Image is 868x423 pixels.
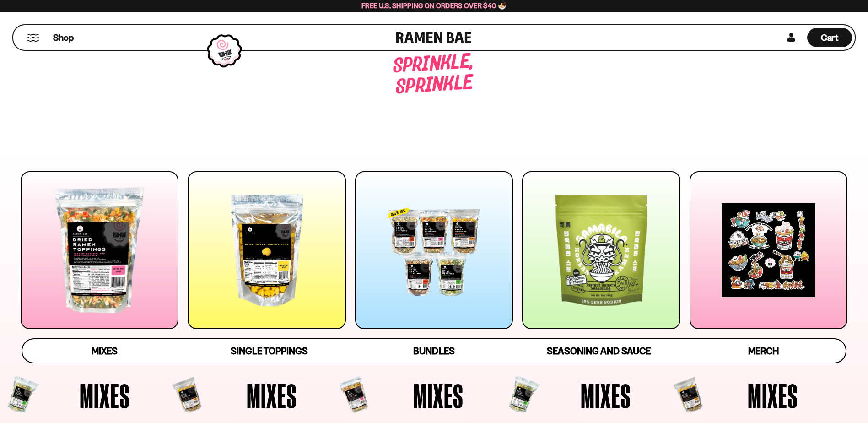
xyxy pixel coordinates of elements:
[361,1,507,10] span: Free U.S. Shipping on Orders over $40 🍜
[247,379,297,412] span: Mixes
[581,379,631,412] span: Mixes
[807,25,852,50] a: Cart
[516,339,681,363] a: Seasoning and Sauce
[53,32,74,44] span: Shop
[821,32,839,43] span: Cart
[92,345,118,357] span: Mixes
[748,379,798,412] span: Mixes
[413,345,454,357] span: Bundles
[22,339,187,363] a: Mixes
[352,339,517,363] a: Bundles
[748,345,779,357] span: Merch
[187,339,352,363] a: Single Toppings
[80,379,130,412] span: Mixes
[681,339,846,363] a: Merch
[231,345,308,357] span: Single Toppings
[547,345,651,357] span: Seasoning and Sauce
[53,28,74,47] a: Shop
[413,379,464,412] span: Mixes
[27,34,39,42] button: Mobile Menu Trigger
